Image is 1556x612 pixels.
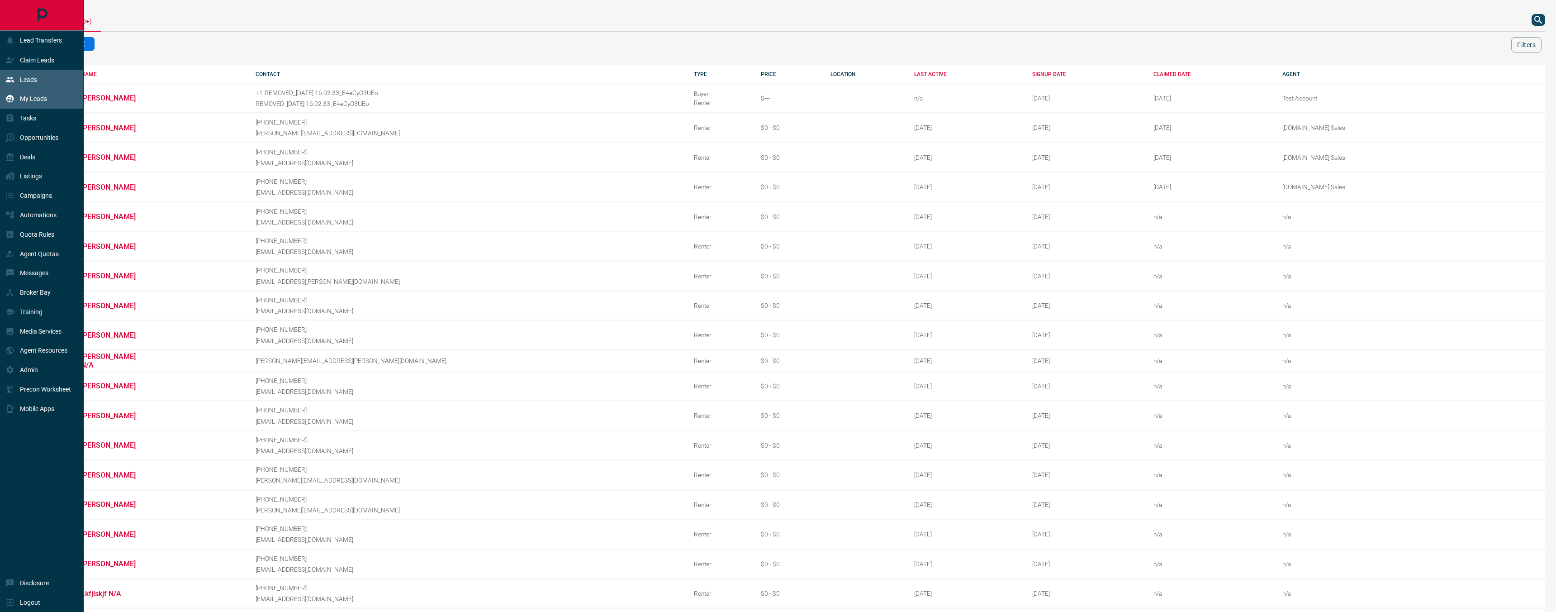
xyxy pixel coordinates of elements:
div: $0 - $0 [761,382,817,390]
p: [PHONE_NUMBER] [256,377,680,384]
div: [DATE] [914,442,1019,449]
div: October 14th 2008, 1:23:37 AM [1032,331,1140,339]
div: $0 - $0 [761,331,817,339]
div: $0 - $0 [761,471,817,478]
p: [PHONE_NUMBER] [256,584,680,592]
p: [EMAIL_ADDRESS][DOMAIN_NAME] [256,566,680,573]
p: [EMAIL_ADDRESS][PERSON_NAME][DOMAIN_NAME] [256,278,680,285]
div: LAST ACTIVE [914,71,1019,77]
div: [DATE] [914,124,1019,131]
p: [EMAIL_ADDRESS][DOMAIN_NAME] [256,337,680,344]
p: n/a [1282,560,1395,568]
a: Lkfjlskjf N/A [81,589,149,598]
div: [DATE] [914,382,1019,390]
p: n/a [1282,243,1395,250]
div: CLAIMED DATE [1153,71,1269,77]
a: [PERSON_NAME] [81,183,149,191]
div: $0 - $0 [761,357,817,364]
div: Renter [694,442,747,449]
div: $0 - $0 [761,124,817,131]
a: [PERSON_NAME] [81,559,149,568]
div: n/a [914,95,1019,102]
p: n/a [1282,442,1395,449]
div: n/a [1153,531,1269,538]
p: [EMAIL_ADDRESS][DOMAIN_NAME] [256,418,680,425]
p: [EMAIL_ADDRESS][DOMAIN_NAME] [256,248,680,255]
div: [DATE] [914,213,1019,220]
p: [EMAIL_ADDRESS][DOMAIN_NAME] [256,219,680,226]
div: n/a [1153,412,1269,419]
p: [EMAIL_ADDRESS][DOMAIN_NAME] [256,159,680,167]
a: [PERSON_NAME] [81,471,149,479]
p: n/a [1282,471,1395,478]
div: Renter [694,357,747,364]
p: [PHONE_NUMBER] [256,436,680,444]
p: n/a [1282,590,1395,597]
a: [PERSON_NAME] [81,500,149,509]
p: [PERSON_NAME][EMAIL_ADDRESS][DOMAIN_NAME] [256,129,680,137]
p: [DOMAIN_NAME] Sales [1282,124,1395,131]
p: [EMAIL_ADDRESS][DOMAIN_NAME] [256,307,680,315]
a: [PERSON_NAME] [81,301,149,310]
div: October 19th 2008, 8:19:32 PM [1032,560,1140,568]
div: Renter [694,273,747,280]
div: Buyer [694,90,747,97]
div: $0 - $0 [761,560,817,568]
div: Renter [694,471,747,478]
div: $0 - $0 [761,302,817,309]
div: October 13th 2008, 8:32:50 PM [1032,302,1140,309]
p: +1-REMOVED_[DATE] 16:02:33_E4eCyO3UEo [256,89,680,96]
div: Renter [694,331,747,339]
p: n/a [1282,213,1395,220]
div: September 1st 2015, 9:13:21 AM [1032,95,1140,102]
div: $0 - $0 [761,243,817,250]
p: n/a [1282,531,1395,538]
p: [PHONE_NUMBER] [256,208,680,215]
div: Renter [694,154,747,161]
a: [PERSON_NAME] [81,382,149,390]
div: Renter [694,590,747,597]
a: [PERSON_NAME] [81,441,149,449]
p: [PERSON_NAME][EMAIL_ADDRESS][DOMAIN_NAME] [256,507,680,514]
p: [PERSON_NAME][EMAIL_ADDRESS][DOMAIN_NAME] [256,477,680,484]
p: n/a [1282,357,1395,364]
div: [DATE] [914,273,1019,280]
div: October 12th 2008, 3:01:27 PM [1032,243,1140,250]
a: [PERSON_NAME] [81,124,149,132]
p: [PHONE_NUMBER] [256,555,680,562]
div: [DATE] [914,302,1019,309]
div: n/a [1153,243,1269,250]
div: $0 - $0 [761,531,817,538]
p: [PHONE_NUMBER] [256,496,680,503]
div: [DATE] [914,154,1019,161]
p: [EMAIL_ADDRESS][DOMAIN_NAME] [256,595,680,602]
div: October 12th 2008, 11:22:16 AM [1032,213,1140,220]
a: [PERSON_NAME] [81,272,149,280]
a: [PERSON_NAME] [81,530,149,539]
div: n/a [1153,213,1269,220]
div: [DATE] [914,501,1019,508]
div: PRICE [761,71,817,77]
div: [DATE] [914,531,1019,538]
div: n/a [1153,331,1269,339]
div: [DATE] [914,357,1019,364]
div: n/a [1153,590,1269,597]
div: [DATE] [914,471,1019,478]
p: n/a [1282,382,1395,390]
p: n/a [1282,302,1395,309]
div: n/a [1153,442,1269,449]
div: Renter [694,531,747,538]
div: February 19th 2025, 2:37:44 PM [1153,154,1269,161]
p: [PHONE_NUMBER] [256,237,680,244]
div: February 19th 2025, 2:37:44 PM [1153,183,1269,191]
div: n/a [1153,382,1269,390]
div: [DATE] [914,412,1019,419]
p: n/a [1282,273,1395,280]
div: Renter [694,412,747,419]
div: April 29th 2025, 4:45:30 PM [1153,95,1269,102]
div: October 16th 2008, 2:53:28 PM [1032,471,1140,478]
a: [PERSON_NAME] [81,94,149,102]
a: [PERSON_NAME] N/A [81,352,149,369]
p: [PHONE_NUMBER] [256,406,680,414]
a: [PERSON_NAME] [81,212,149,221]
